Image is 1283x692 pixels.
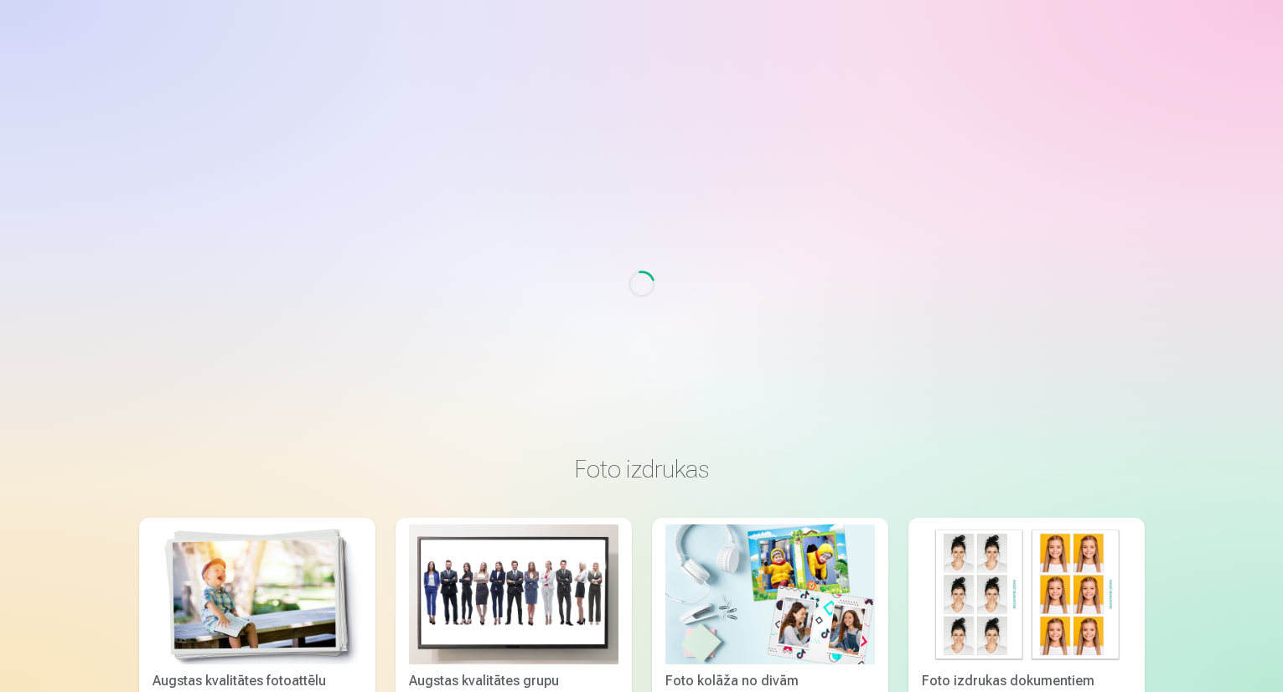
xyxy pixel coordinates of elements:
[922,524,1131,664] img: Foto izdrukas dokumentiem
[915,671,1138,691] div: Foto izdrukas dokumentiem
[665,524,875,664] img: Foto kolāža no divām fotogrāfijām
[153,454,1131,484] h3: Foto izdrukas
[153,524,362,664] img: Augstas kvalitātes fotoattēlu izdrukas
[409,524,618,664] img: Augstas kvalitātes grupu fotoattēlu izdrukas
